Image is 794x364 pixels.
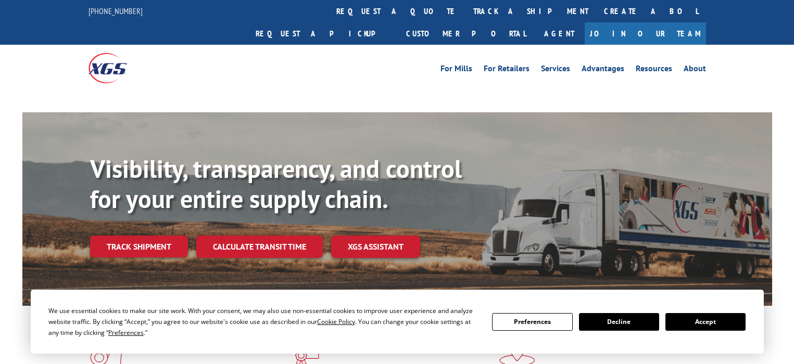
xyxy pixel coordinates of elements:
[579,313,659,331] button: Decline
[196,236,323,258] a: Calculate transit time
[585,22,706,45] a: Join Our Team
[636,64,672,76] a: Resources
[331,236,420,258] a: XGS ASSISTANT
[89,6,143,16] a: [PHONE_NUMBER]
[90,152,462,215] b: Visibility, transparency, and control for your entire supply chain.
[48,305,480,338] div: We use essential cookies to make our site work. With your consent, we may also use non-essential ...
[534,22,585,45] a: Agent
[248,22,398,45] a: Request a pickup
[541,64,570,76] a: Services
[440,64,472,76] a: For Mills
[665,313,746,331] button: Accept
[492,313,572,331] button: Preferences
[31,290,764,354] div: Cookie Consent Prompt
[90,236,188,257] a: Track shipment
[684,64,706,76] a: About
[484,64,530,76] a: For Retailers
[582,64,624,76] a: Advantages
[398,22,534,45] a: Customer Portal
[108,328,144,337] span: Preferences
[317,317,355,326] span: Cookie Policy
